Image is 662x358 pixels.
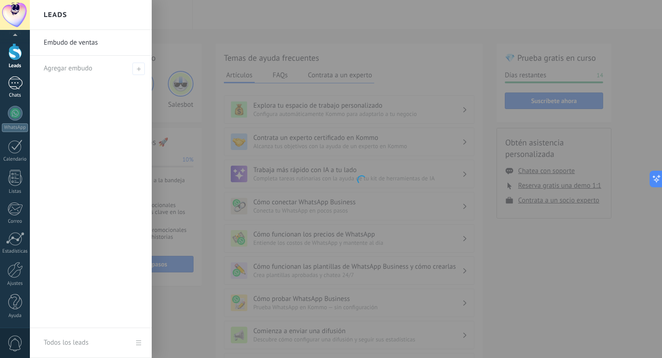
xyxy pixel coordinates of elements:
div: Listas [2,189,29,195]
a: Todos los leads [30,328,152,358]
div: Leads [2,63,29,69]
div: Correo [2,219,29,225]
div: WhatsApp [2,123,28,132]
div: Chats [2,92,29,98]
span: Agregar embudo [132,63,145,75]
a: Embudo de ventas [44,30,143,56]
h2: Leads [44,0,67,29]
div: Todos los leads [44,330,88,356]
div: Estadísticas [2,248,29,254]
div: Ajustes [2,281,29,287]
span: Agregar embudo [44,64,92,73]
div: Ayuda [2,313,29,319]
div: Calendario [2,156,29,162]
